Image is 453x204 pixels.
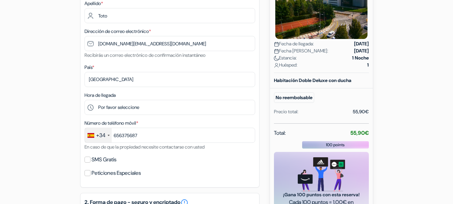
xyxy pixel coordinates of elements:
[350,129,369,136] strong: 55,90€
[92,168,141,178] label: Peticiones Especiales
[274,63,279,68] img: user_icon.svg
[282,191,361,198] span: ¡Gana 100 puntos con esta reserva!
[354,40,369,47] strong: [DATE]
[84,28,151,35] label: Dirección de correo electrónico
[353,108,369,115] div: 55,90€
[84,144,205,150] small: En caso de que la propiedad necesite contactarse con usted
[274,49,279,54] img: calendar.svg
[298,157,345,191] img: gift_card_hero_new.png
[274,62,297,69] span: Huésped:
[84,92,116,99] label: Hora de llegada
[274,54,297,62] span: Estancia:
[84,128,255,143] input: 612 34 56 78
[85,128,112,142] div: Spain (España): +34
[354,47,369,54] strong: [DATE]
[84,64,94,71] label: País
[274,40,314,47] span: Fecha de llegada:
[274,108,298,115] div: Precio total:
[274,77,351,83] b: Habitación Doble Deluxe con ducha
[84,120,138,127] label: Número de teléfono móvil
[274,47,328,54] span: Fecha [PERSON_NAME]:
[96,131,106,139] div: +34
[367,62,369,69] strong: 1
[84,52,206,58] small: Recibirás un correo electrónico de confirmación instantáneo
[92,155,116,164] label: SMS Gratis
[326,142,345,148] span: 100 points
[84,36,255,51] input: Introduzca la dirección de correo electrónico
[274,42,279,47] img: calendar.svg
[84,8,255,23] input: Introduzca el apellido
[274,129,286,137] span: Total:
[274,56,279,61] img: moon.svg
[274,92,314,103] small: No reembolsable
[352,54,369,62] strong: 1 Noche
